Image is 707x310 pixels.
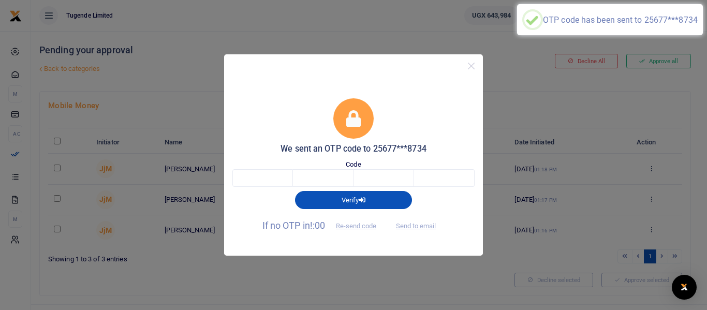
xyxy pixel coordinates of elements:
button: Close [464,58,479,73]
label: Code [346,159,361,170]
span: !:00 [310,220,325,231]
div: Open Intercom Messenger [672,275,697,300]
button: Verify [295,191,412,209]
div: OTP code has been sent to 25677***8734 [543,15,698,25]
span: If no OTP in [262,220,386,231]
h5: We sent an OTP code to 25677***8734 [232,144,475,154]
